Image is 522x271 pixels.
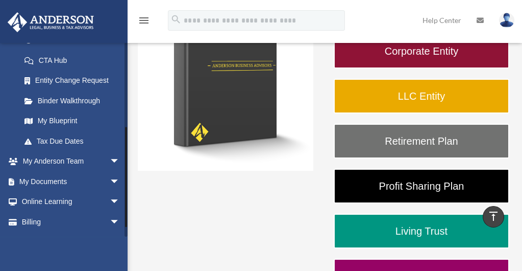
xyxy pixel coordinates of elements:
[7,171,135,192] a: My Documentsarrow_drop_down
[14,131,135,151] a: Tax Due Dates
[170,14,182,25] i: search
[487,210,500,222] i: vertical_align_top
[334,214,509,249] a: Living Trust
[14,91,130,111] a: Binder Walkthrough
[7,212,135,232] a: Billingarrow_drop_down
[334,34,509,69] a: Corporate Entity
[138,18,150,27] a: menu
[138,14,150,27] i: menu
[7,151,135,172] a: My Anderson Teamarrow_drop_down
[110,151,130,172] span: arrow_drop_down
[334,124,509,159] a: Retirement Plan
[14,50,135,71] a: CTA Hub
[110,192,130,213] span: arrow_drop_down
[14,71,135,91] a: Entity Change Request
[14,111,135,131] a: My Blueprint
[110,212,130,233] span: arrow_drop_down
[5,12,97,32] img: Anderson Advisors Platinum Portal
[110,171,130,192] span: arrow_drop_down
[483,206,504,228] a: vertical_align_top
[499,13,514,28] img: User Pic
[334,79,509,114] a: LLC Entity
[7,232,135,253] a: Events Calendar
[7,192,135,212] a: Online Learningarrow_drop_down
[334,169,509,204] a: Profit Sharing Plan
